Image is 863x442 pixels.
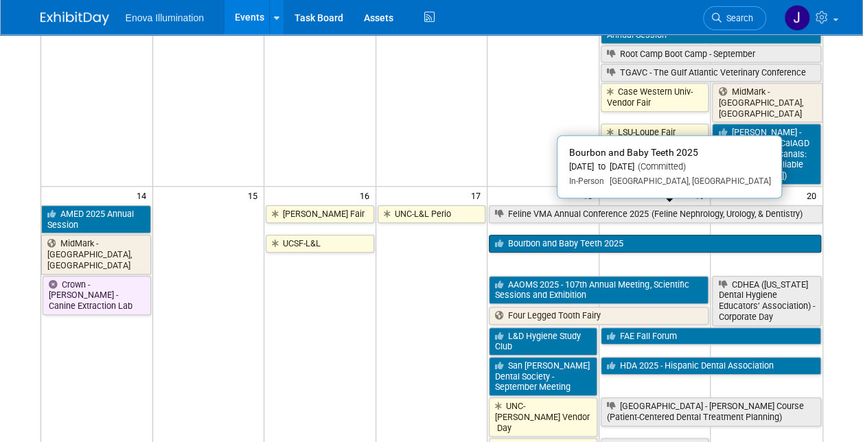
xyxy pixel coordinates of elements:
[568,161,770,173] div: [DATE] to [DATE]
[601,64,821,82] a: TGAVC - The Gulf Atlantic Veterinary Conference
[266,205,374,223] a: [PERSON_NAME] Fair
[41,205,151,233] a: AMED 2025 Annual Session
[266,235,374,253] a: UCSF-L&L
[601,124,709,141] a: LSU-Loupe Fair
[712,83,822,122] a: MidMark - [GEOGRAPHIC_DATA], [GEOGRAPHIC_DATA]
[489,397,597,437] a: UNC-[PERSON_NAME] Vendor Day
[601,397,821,426] a: [GEOGRAPHIC_DATA] - [PERSON_NAME] Course (Patient-Centered Dental Treatment Planning)
[378,205,486,223] a: UNC-L&L Perio
[489,235,820,253] a: Bourbon and Baby Teeth 2025
[358,187,376,204] span: 16
[43,276,151,315] a: Crown - [PERSON_NAME] - Canine Extraction Lab
[489,327,597,356] a: L&D Hygiene Study Club
[470,187,487,204] span: 17
[601,45,821,63] a: Root Camp Boot Camp - September
[722,13,753,23] span: Search
[489,276,709,304] a: AAOMS 2025 - 107th Annual Meeting, Scientific Sessions and Exhibition
[41,12,109,25] img: ExhibitDay
[489,357,597,396] a: San [PERSON_NAME] Dental Society - September Meeting
[712,276,820,326] a: CDHEA ([US_STATE] Dental Hygiene Educators’ Association) - Corporate Day
[126,12,204,23] span: Enova Illumination
[246,187,264,204] span: 15
[489,307,709,325] a: Four Legged Tooth Fairy
[634,161,685,172] span: (Committed)
[805,187,822,204] span: 20
[601,357,821,375] a: HDA 2025 - Hispanic Dental Association
[568,147,698,158] span: Bourbon and Baby Teeth 2025
[601,83,709,111] a: Case Western Univ-Vendor Fair
[135,187,152,204] span: 14
[712,124,820,185] a: [PERSON_NAME] - Course with NorCalAGD (Everyday Root Canals: Predictable & Reliable [MEDICAL_DATA])
[601,327,821,345] a: FAE Fall Forum
[41,235,151,274] a: MidMark - [GEOGRAPHIC_DATA], [GEOGRAPHIC_DATA]
[603,176,770,186] span: [GEOGRAPHIC_DATA], [GEOGRAPHIC_DATA]
[489,205,822,223] a: Feline VMA Annual Conference 2025 (Feline Nephrology, Urology, & Dentistry)
[784,5,810,31] img: JeffD Dyll
[568,176,603,186] span: In-Person
[703,6,766,30] a: Search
